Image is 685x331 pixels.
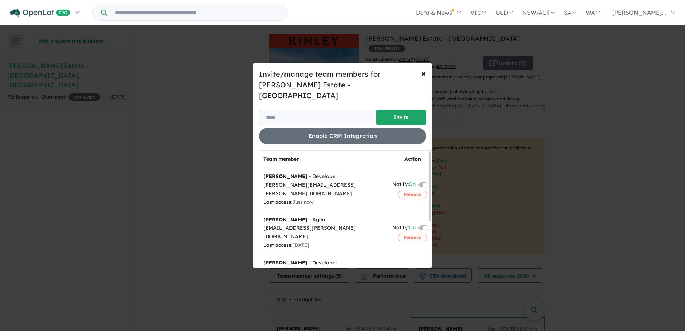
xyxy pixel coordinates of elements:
button: Enable CRM Integration [259,128,426,144]
button: Remove [398,234,427,241]
span: [DATE] [292,242,310,248]
th: Team member [259,150,388,168]
div: [PERSON_NAME][EMAIL_ADDRESS][PERSON_NAME][DOMAIN_NAME] [263,181,384,198]
div: Notify: [392,224,416,233]
th: Action [388,150,437,168]
div: Last access: [263,241,384,250]
div: - Developer [263,259,384,267]
strong: [PERSON_NAME] [263,259,307,266]
span: × [421,68,426,78]
button: Invite [376,110,426,125]
div: [PERSON_NAME][EMAIL_ADDRESS][PERSON_NAME][DOMAIN_NAME] [263,267,384,284]
div: - Developer [263,172,384,181]
button: Remove [398,191,427,198]
div: - Agent [263,216,384,224]
strong: [PERSON_NAME] [263,216,307,223]
span: [PERSON_NAME]... [612,9,666,16]
div: Notify: [392,267,416,276]
h5: Invite/manage team members for [PERSON_NAME] Estate - [GEOGRAPHIC_DATA] [259,69,426,101]
span: On [409,224,416,233]
div: Notify: [392,180,416,190]
strong: [PERSON_NAME] [263,173,307,179]
div: Last access: [263,198,384,207]
span: Just now [292,199,314,205]
img: Openlot PRO Logo White [10,9,70,18]
div: [EMAIL_ADDRESS][PERSON_NAME][DOMAIN_NAME] [263,224,384,241]
input: Try estate name, suburb, builder or developer [109,5,286,20]
span: On [409,180,416,190]
span: On [409,267,416,276]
